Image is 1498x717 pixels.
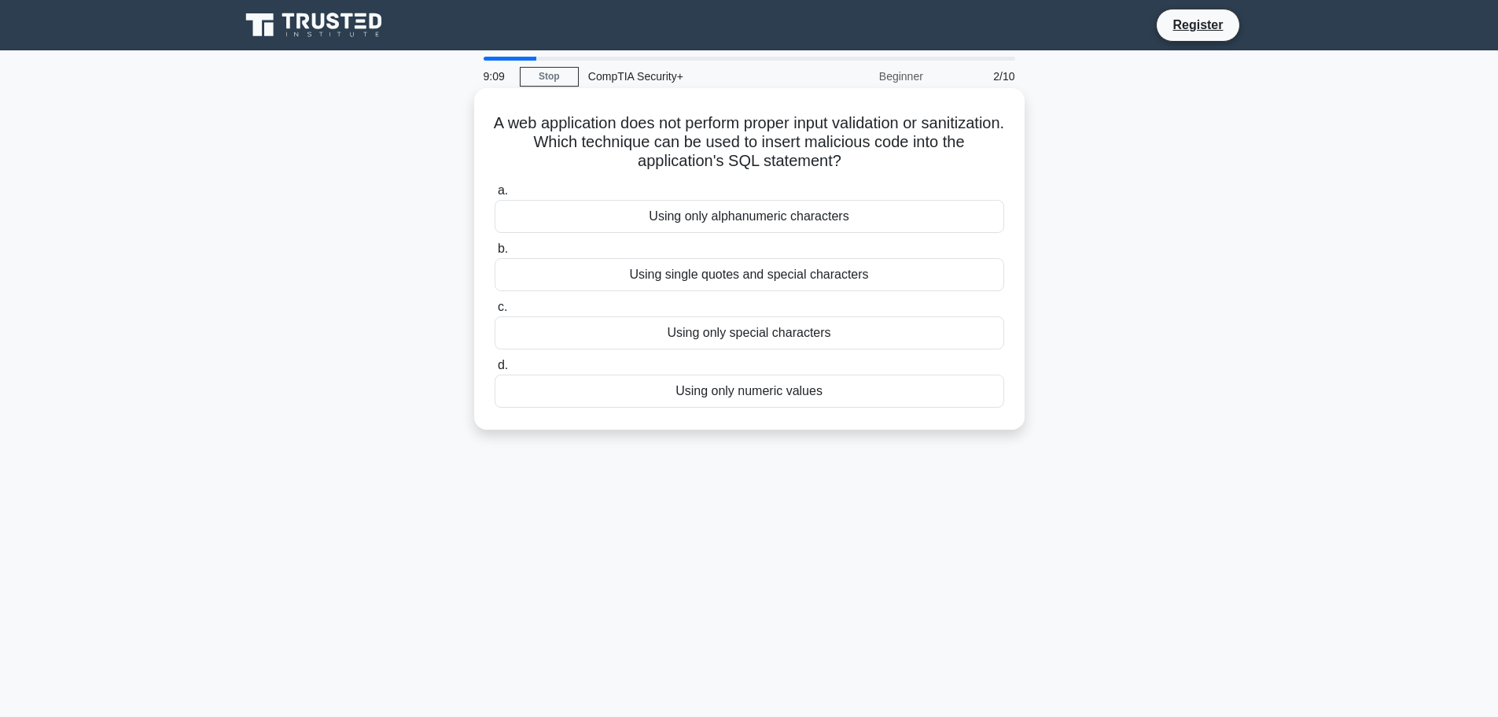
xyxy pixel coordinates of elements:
span: c. [498,300,507,313]
div: Using only special characters [495,316,1004,349]
div: CompTIA Security+ [579,61,795,92]
div: 9:09 [474,61,520,92]
div: Beginner [795,61,933,92]
div: Using only alphanumeric characters [495,200,1004,233]
span: a. [498,183,508,197]
div: Using only numeric values [495,375,1004,408]
span: b. [498,242,508,255]
a: Stop [520,67,579,87]
h5: A web application does not perform proper input validation or sanitization. Which technique can b... [493,113,1006,172]
span: d. [498,358,508,371]
div: Using single quotes and special characters [495,258,1004,291]
div: 2/10 [933,61,1025,92]
a: Register [1163,15,1232,35]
